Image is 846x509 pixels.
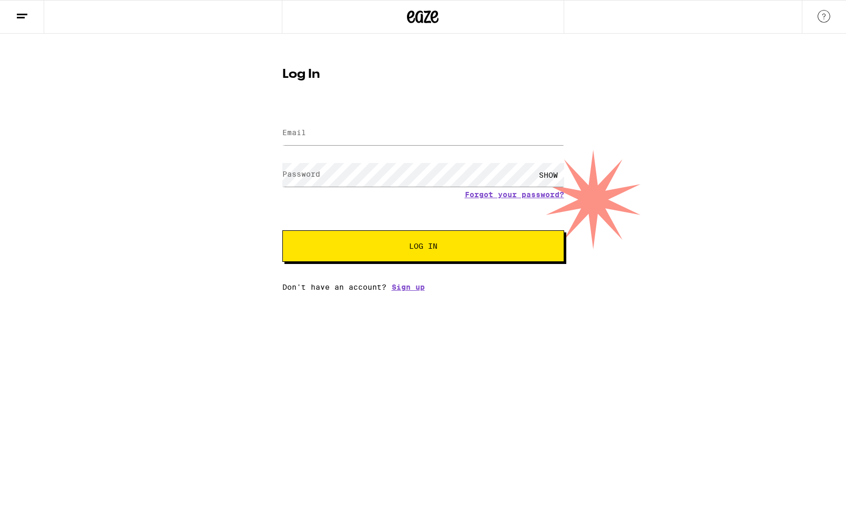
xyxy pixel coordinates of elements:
span: Log In [409,242,437,250]
div: SHOW [533,163,564,187]
input: Email [282,121,564,145]
label: Email [282,128,306,137]
a: Sign up [392,283,425,291]
a: Forgot your password? [465,190,564,199]
button: Log In [282,230,564,262]
label: Password [282,170,320,178]
div: Don't have an account? [282,283,564,291]
h1: Log In [282,68,564,81]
